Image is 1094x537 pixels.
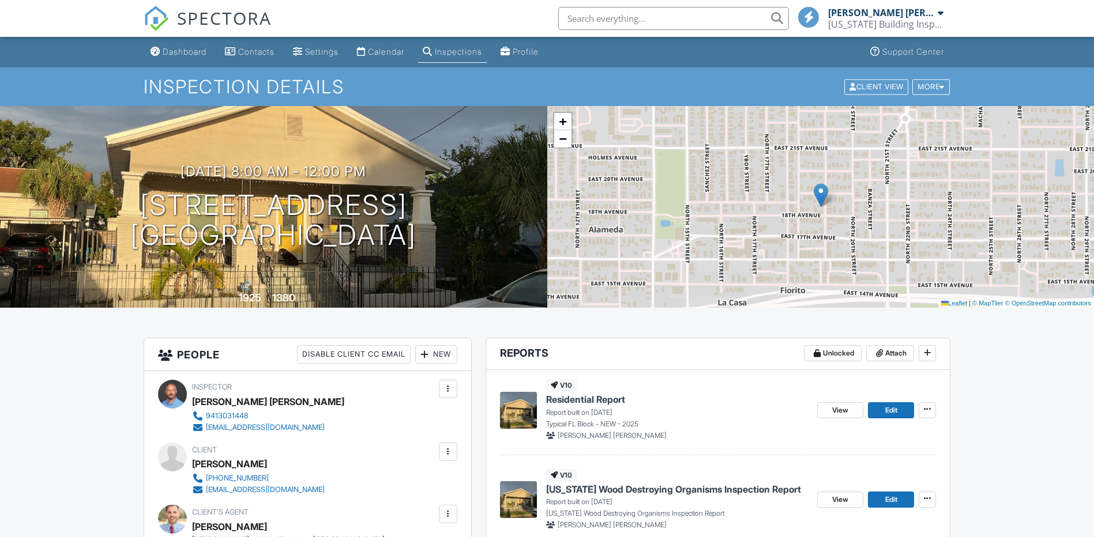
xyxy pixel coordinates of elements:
a: Client View [843,82,911,90]
span: | [969,300,971,307]
div: Inspections [435,47,482,56]
span: sq. ft. [297,294,313,303]
span: Built [224,294,237,303]
a: © MapTiler [972,300,1003,307]
a: © OpenStreetMap contributors [1005,300,1091,307]
div: [PERSON_NAME] [PERSON_NAME] [192,393,344,410]
div: Disable Client CC Email [297,345,411,364]
a: Settings [288,41,343,63]
div: [PERSON_NAME] [PERSON_NAME] [828,7,935,18]
a: Zoom out [554,130,572,148]
a: Contacts [220,41,279,63]
div: [EMAIL_ADDRESS][DOMAIN_NAME] [206,423,325,432]
span: − [559,131,566,146]
a: Inspections [418,41,487,63]
div: Settings [305,47,339,56]
a: SPECTORA [144,16,272,40]
a: 9413031448 [192,410,335,422]
h3: [DATE] 8:00 am - 12:00 pm [181,164,366,179]
img: Marker [814,183,828,207]
h1: [STREET_ADDRESS] [GEOGRAPHIC_DATA] [130,190,416,251]
div: Contacts [238,47,275,56]
a: [PHONE_NUMBER] [192,472,325,484]
div: [PERSON_NAME] [192,455,267,472]
div: 1925 [239,292,261,304]
span: SPECTORA [177,6,272,30]
a: Profile [496,41,543,63]
div: New [415,345,457,364]
a: Support Center [866,41,949,63]
span: + [559,114,566,128]
div: [EMAIL_ADDRESS][DOMAIN_NAME] [206,485,325,494]
div: 1380 [272,292,295,304]
h3: People [144,338,471,371]
div: More [912,79,950,94]
img: The Best Home Inspection Software - Spectora [144,6,169,31]
div: Profile [513,47,539,56]
h1: Inspection Details [144,77,951,97]
a: Zoom in [554,113,572,130]
a: Leaflet [941,300,967,307]
input: Search everything... [558,7,789,30]
span: Inspector [192,383,232,391]
span: Client [192,445,217,454]
div: 9413031448 [206,411,249,421]
div: Dashboard [163,47,206,56]
div: Support Center [882,47,944,56]
a: Dashboard [146,41,211,63]
div: [PHONE_NUMBER] [206,474,269,483]
a: [PERSON_NAME] [192,518,267,535]
a: [EMAIL_ADDRESS][DOMAIN_NAME] [192,484,325,496]
span: Client's Agent [192,508,249,516]
a: Calendar [352,41,409,63]
div: Calendar [368,47,404,56]
a: [EMAIL_ADDRESS][DOMAIN_NAME] [192,422,335,433]
div: Florida Building Inspection Group [828,18,943,30]
div: Client View [844,79,908,94]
